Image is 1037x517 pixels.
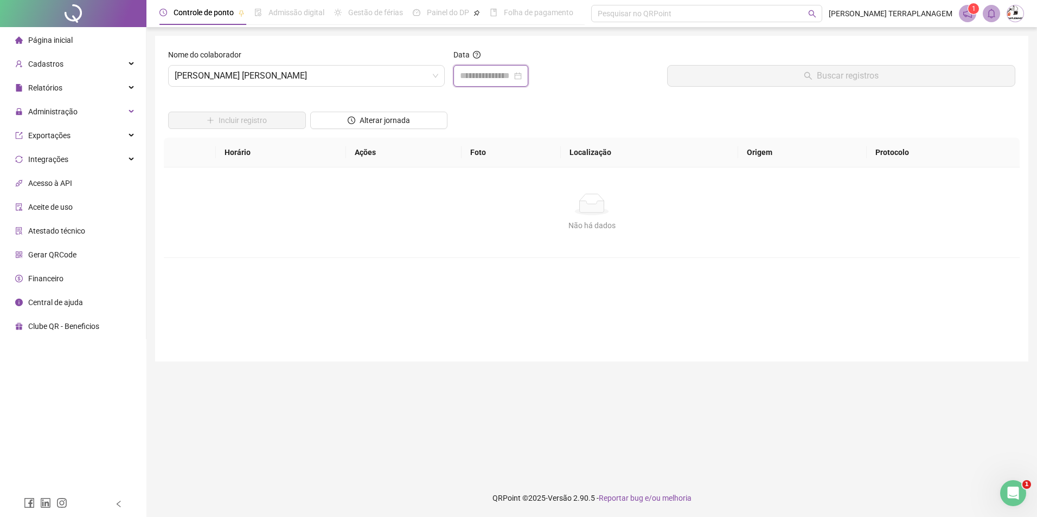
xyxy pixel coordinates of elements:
sup: 1 [968,3,979,14]
span: [PERSON_NAME] TERRAPLANAGEM [829,8,952,20]
span: file-done [254,9,262,16]
span: Cadastros [28,60,63,68]
button: Incluir registro [168,112,306,129]
span: user-add [15,60,23,68]
span: solution [15,227,23,235]
span: Alterar jornada [360,114,410,126]
span: Acesso à API [28,179,72,188]
span: sync [15,156,23,163]
span: Clube QR - Beneficios [28,322,99,331]
span: Folha de pagamento [504,8,573,17]
span: Reportar bug e/ou melhoria [599,494,692,502]
span: Administração [28,107,78,116]
span: Data [453,50,470,59]
th: Foto [462,138,561,167]
th: Ações [346,138,462,167]
span: audit [15,203,23,211]
span: ANDRE FRANCISCO SIQUEIRA [175,66,438,86]
span: Central de ajuda [28,298,83,307]
span: Gestão de férias [348,8,403,17]
span: Página inicial [28,36,73,44]
footer: QRPoint © 2025 - 2.90.5 - [146,479,1037,517]
button: Buscar registros [667,65,1015,87]
span: Exportações [28,131,71,140]
span: facebook [24,497,35,508]
iframe: Intercom live chat [1000,480,1026,506]
span: Relatórios [28,83,62,92]
span: Gerar QRCode [28,250,76,259]
th: Localização [561,138,738,167]
span: pushpin [238,10,245,16]
span: Controle de ponto [174,8,234,17]
span: Integrações [28,155,68,164]
span: sun [334,9,342,16]
span: Aceite de uso [28,203,73,211]
span: home [15,36,23,44]
span: Painel do DP [427,8,469,17]
span: 1 [972,5,976,12]
th: Origem [738,138,867,167]
span: instagram [56,497,67,508]
a: Alterar jornada [310,117,448,126]
span: dashboard [413,9,420,16]
th: Protocolo [867,138,1020,167]
label: Nome do colaborador [168,49,248,61]
span: api [15,179,23,187]
span: Atestado técnico [28,227,85,235]
span: linkedin [40,497,51,508]
span: Admissão digital [268,8,324,17]
span: clock-circle [348,117,355,124]
span: clock-circle [159,9,167,16]
span: bell [987,9,996,18]
span: pushpin [473,10,480,16]
div: Não há dados [177,219,1007,231]
span: left [115,500,123,508]
span: gift [15,322,23,330]
span: qrcode [15,251,23,258]
button: Alterar jornada [310,112,448,129]
span: dollar [15,275,23,282]
span: file [15,84,23,92]
span: lock [15,108,23,115]
span: 1 [1022,480,1031,489]
span: Versão [548,494,572,502]
span: export [15,132,23,139]
span: question-circle [473,51,481,59]
span: Financeiro [28,274,63,283]
span: search [808,10,816,18]
th: Horário [216,138,346,167]
span: book [490,9,497,16]
span: notification [963,9,972,18]
span: info-circle [15,299,23,306]
img: 52531 [1007,5,1023,22]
